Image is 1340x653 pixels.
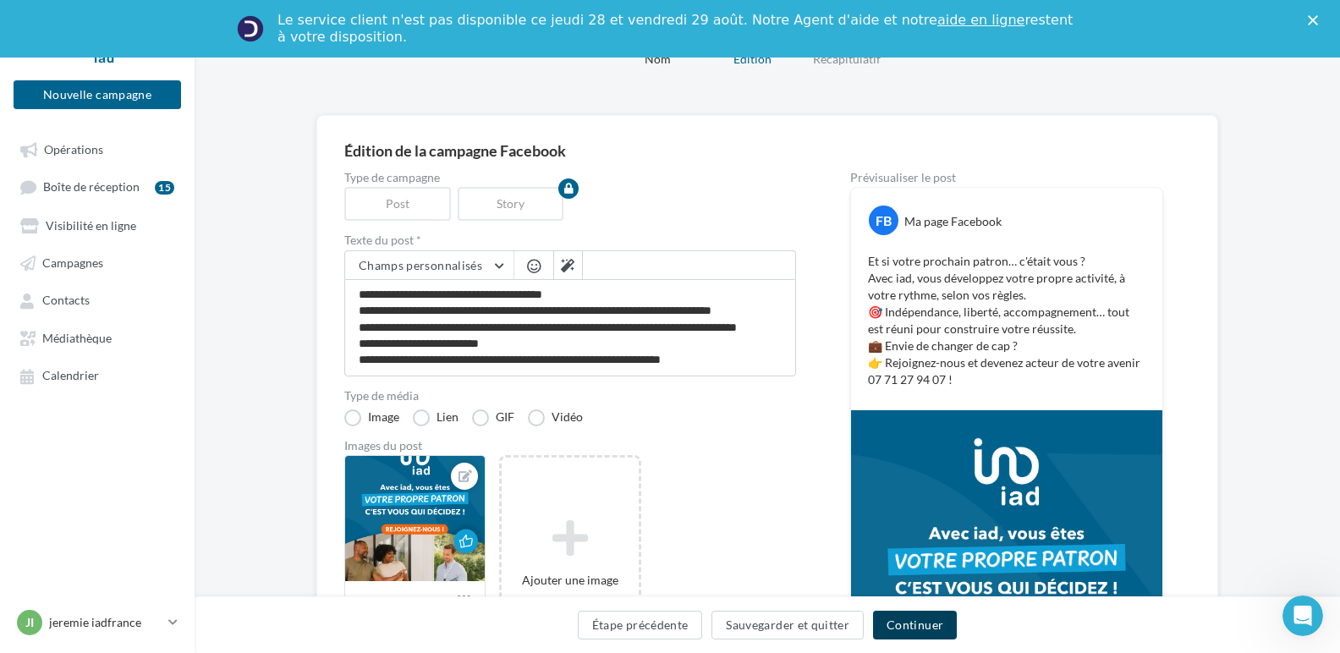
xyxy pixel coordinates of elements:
label: Type de campagne [344,172,796,184]
label: Texte du post * [344,234,796,246]
a: Campagnes [10,247,184,277]
a: Médiathèque [10,322,184,353]
label: Type de média [344,390,796,402]
div: Édition de la campagne Facebook [344,143,1190,158]
div: 15 [155,181,174,195]
a: Opérations [10,134,184,164]
img: Profile image for Service-Client [237,15,264,42]
div: Fermer [1308,15,1325,25]
a: aide en ligne [937,12,1024,28]
span: Champs personnalisés [359,258,482,272]
span: Boîte de réception [43,180,140,195]
iframe: Intercom live chat [1282,595,1323,636]
div: Prévisualiser le post [850,172,1163,184]
button: Champs personnalisés [345,251,513,280]
button: Nouvelle campagne [14,80,181,109]
div: Nom [603,51,711,68]
p: jeremie iadfrance [49,614,162,631]
div: Le service client n'est pas disponible ce jeudi 28 et vendredi 29 août. Notre Agent d'aide et not... [277,12,1076,46]
span: Médiathèque [42,331,112,345]
label: GIF [472,409,514,426]
span: ji [25,614,34,631]
label: Vidéo [528,409,583,426]
span: Visibilité en ligne [46,218,136,233]
a: Boîte de réception15 [10,171,184,202]
div: Edition [698,51,806,68]
label: Image [344,409,399,426]
button: Sauvegarder et quitter [711,611,864,639]
div: Ma page Facebook [904,213,1002,230]
a: Calendrier [10,359,184,390]
span: Opérations [44,142,103,156]
a: Visibilité en ligne [10,210,184,240]
div: Images du post [344,440,796,452]
a: Contacts [10,284,184,315]
p: Et si votre prochain patron… c'était vous ? Avec iad, vous développez votre propre activité, à vo... [868,253,1145,388]
button: Continuer [873,611,957,639]
button: Étape précédente [578,611,703,639]
span: Contacts [42,294,90,308]
label: Lien [413,409,459,426]
div: FB [869,206,898,235]
div: Récapitulatif [793,51,901,68]
span: Calendrier [42,369,99,383]
a: ji jeremie iadfrance [14,606,181,639]
span: Campagnes [42,255,103,270]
